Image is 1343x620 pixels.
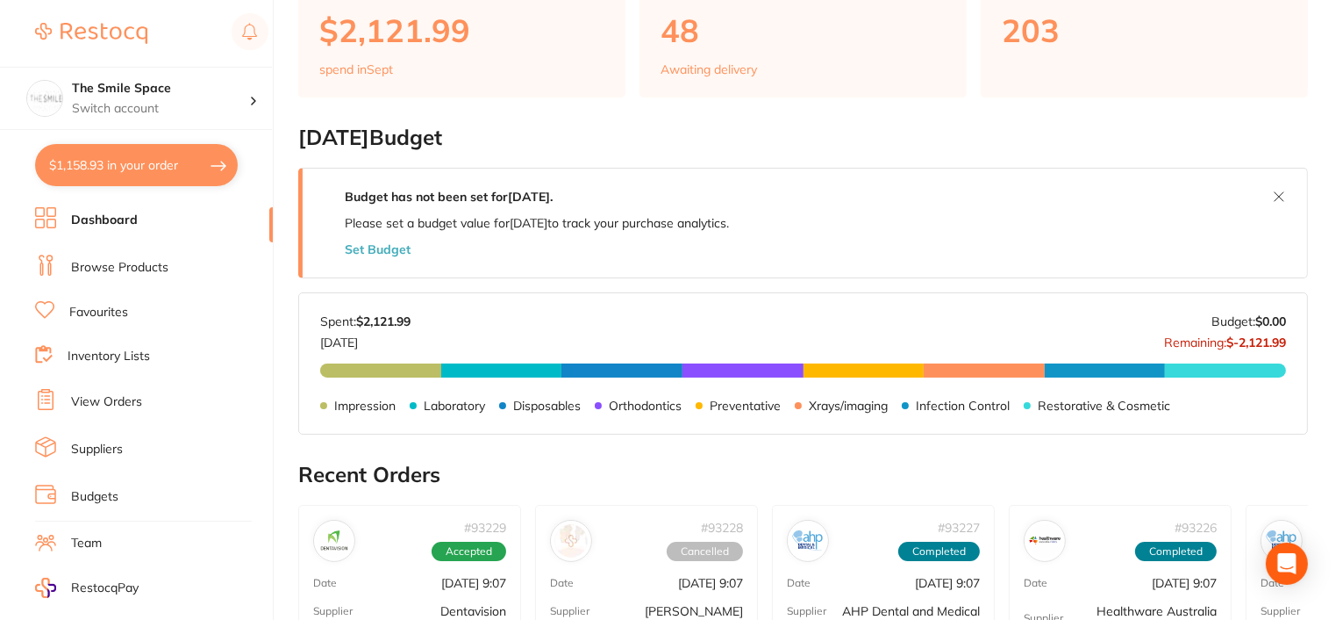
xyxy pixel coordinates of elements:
p: Supplier [787,605,826,617]
img: Healthware Australia Ridley [1028,524,1061,558]
p: # 93227 [938,521,980,535]
p: $2,121.99 [319,12,604,48]
p: Supplier [313,605,353,617]
a: Restocq Logo [35,13,147,54]
a: RestocqPay [35,578,139,598]
span: Completed [1135,542,1217,561]
p: Infection Control [916,399,1010,413]
p: # 93229 [464,521,506,535]
p: Impression [334,399,396,413]
p: Remaining: [1164,328,1286,350]
p: Awaiting delivery [661,62,757,76]
span: Cancelled [667,542,743,561]
p: [DATE] 9:07 [1152,576,1217,590]
h2: Recent Orders [298,463,1308,487]
img: Dentavision [318,524,351,558]
p: [DATE] 9:07 [678,576,743,590]
button: $1,158.93 in your order [35,144,238,186]
p: Date [313,577,337,589]
p: [DATE] [320,328,411,350]
strong: $2,121.99 [356,314,411,329]
p: Orthodontics [609,399,682,413]
a: Team [71,535,102,552]
img: The Smile Space [27,81,62,116]
button: Set Budget [345,242,411,256]
p: Preventative [710,399,781,413]
p: [DATE] 9:07 [915,576,980,590]
p: [DATE] 9:07 [441,576,506,590]
a: Dashboard [71,212,138,229]
p: 48 [661,12,946,48]
strong: $0.00 [1255,314,1286,329]
img: AHP Dental and Medical [791,524,825,558]
p: Dentavision [440,604,506,618]
span: Completed [898,542,980,561]
div: Open Intercom Messenger [1266,543,1308,585]
p: Budget: [1211,314,1286,328]
strong: $-2,121.99 [1226,335,1286,350]
p: # 93226 [1175,521,1217,535]
p: Date [550,577,574,589]
p: Laboratory [424,399,485,413]
p: AHP Dental and Medical [842,604,980,618]
a: View Orders [71,393,142,411]
p: Spent: [320,314,411,328]
p: Date [787,577,811,589]
p: # 93228 [701,521,743,535]
p: Switch account [72,100,249,118]
span: Accepted [432,542,506,561]
p: Restorative & Cosmetic [1038,399,1170,413]
p: Supplier [1261,605,1300,617]
p: spend in Sept [319,62,393,76]
a: Browse Products [71,259,168,277]
a: Suppliers [71,441,123,458]
a: Favourites [69,304,128,321]
a: Budgets [71,488,118,506]
img: RestocqPay [35,578,56,598]
p: Date [1261,577,1284,589]
h2: [DATE] Budget [298,126,1308,150]
h4: The Smile Space [72,80,249,97]
p: [PERSON_NAME] [645,604,743,618]
span: RestocqPay [71,580,139,597]
img: AHP Dental and Medical [1265,524,1298,558]
p: Xrays/imaging [809,399,888,413]
img: Adam Dental [554,524,588,558]
p: Supplier [550,605,589,617]
p: 203 [1002,12,1287,48]
p: Please set a budget value for [DATE] to track your purchase analytics. [345,216,729,230]
strong: Budget has not been set for [DATE] . [345,189,553,205]
p: Disposables [513,399,581,413]
img: Restocq Logo [35,23,147,44]
p: Date [1024,577,1047,589]
a: Inventory Lists [68,348,150,365]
